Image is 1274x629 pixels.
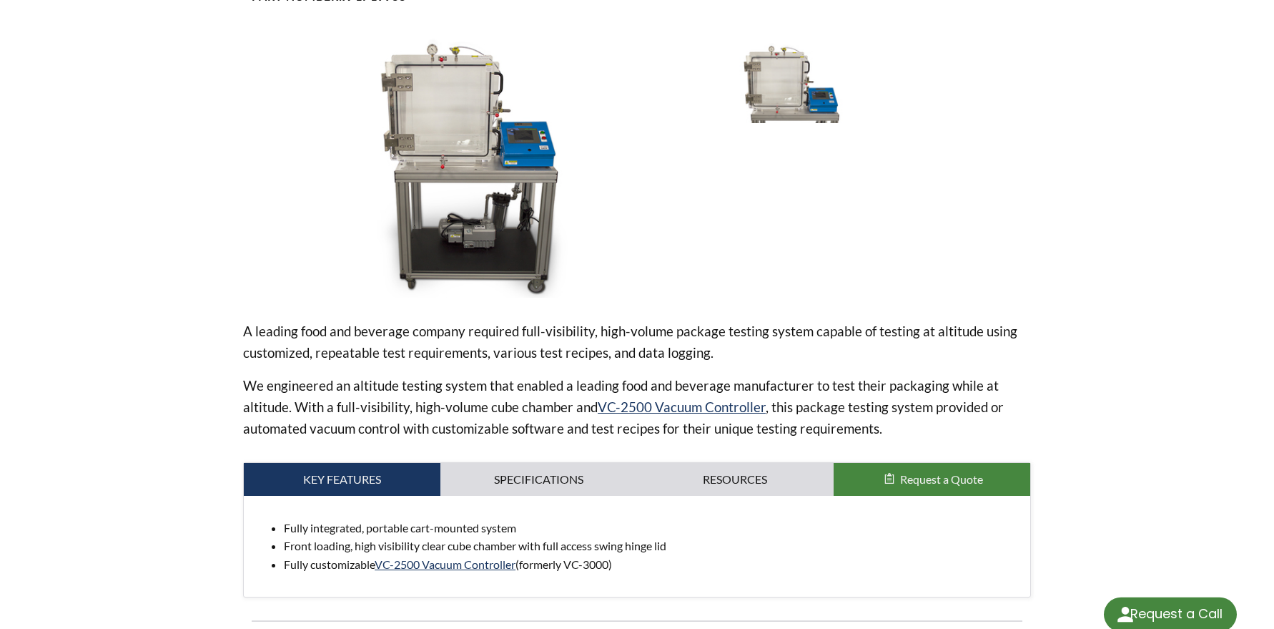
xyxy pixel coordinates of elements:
a: VC-2500 Vacuum Controller [375,557,515,571]
li: Front loading, high visibility clear cube chamber with full access swing hinge lid [284,537,1019,555]
button: Request a Quote [834,463,1030,496]
a: Resources [637,463,834,496]
a: Specifications [440,463,637,496]
li: Fully integrated, portable cart-mounted system [284,519,1019,537]
img: Close-up of Automated Package Testing System for Food and Beverage [716,39,866,123]
p: A leading food and beverage company required full-visibility, high-volume package testing system ... [243,321,1031,364]
a: Key Features [244,463,440,496]
span: Request a Quote [900,472,983,486]
a: VC-2500 Vacuum Controller [598,399,766,415]
li: Fully customizable (formerly VC-3000) [284,555,1019,574]
p: We engineered an altitude testing system that enabled a leading food and beverage manufacturer to... [243,375,1031,439]
img: Automated Package Testing System for Food and Beverage on Cart [243,39,704,298]
img: round button [1114,603,1137,626]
